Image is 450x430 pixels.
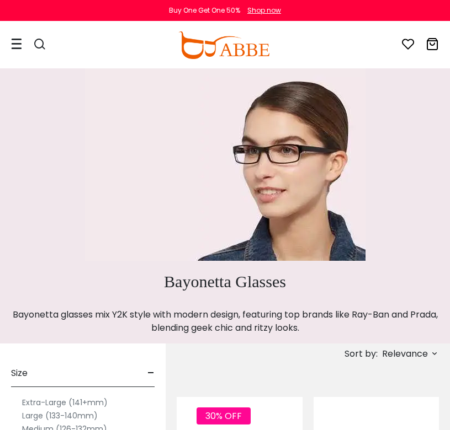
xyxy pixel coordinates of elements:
span: Sort by: [345,347,378,360]
span: Relevance [382,344,428,364]
label: Extra-Large (141+mm) [22,396,108,409]
p: Bayonetta glasses mix Y2K style with modern design, featuring top brands like Ray-Ban and Prada, ... [6,308,444,335]
span: - [147,360,155,386]
span: Size [11,360,28,386]
label: Large (133-140mm) [22,409,98,422]
span: 30% OFF [197,407,251,424]
img: abbeglasses.com [178,31,269,59]
h1: Bayonetta Glasses [6,272,444,292]
img: bayonetta glasses [85,68,366,261]
a: Shop now [242,6,281,15]
div: Buy One Get One 50% [169,6,240,15]
div: Shop now [247,6,281,15]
